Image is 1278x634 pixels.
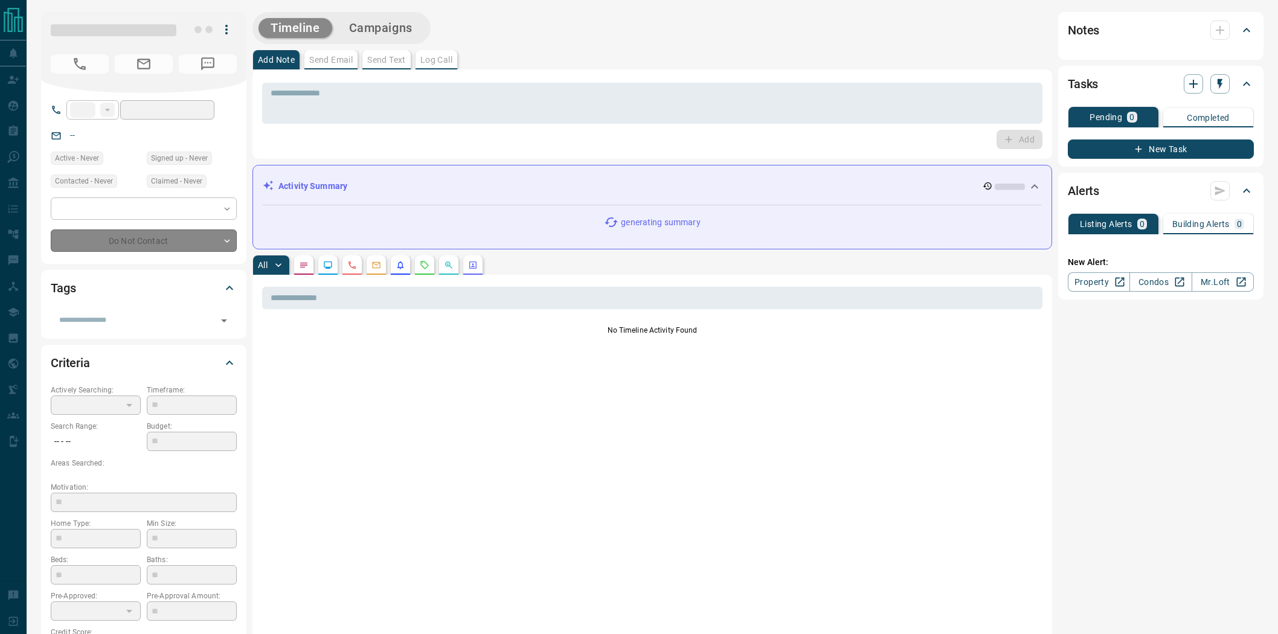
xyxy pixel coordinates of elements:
[1129,113,1134,121] p: 0
[1172,220,1230,228] p: Building Alerts
[179,54,237,74] span: No Number
[1068,176,1254,205] div: Alerts
[1068,272,1130,292] a: Property
[1192,272,1254,292] a: Mr.Loft
[51,229,237,252] div: Do Not Contact
[51,554,141,565] p: Beds:
[347,260,357,270] svg: Calls
[151,152,208,164] span: Signed up - Never
[1090,113,1122,121] p: Pending
[1068,69,1254,98] div: Tasks
[51,54,109,74] span: No Number
[1068,16,1254,45] div: Notes
[147,518,237,529] p: Min Size:
[1068,256,1254,269] p: New Alert:
[262,325,1042,336] p: No Timeline Activity Found
[299,260,309,270] svg: Notes
[51,353,90,373] h2: Criteria
[1140,220,1145,228] p: 0
[51,274,237,303] div: Tags
[147,591,237,601] p: Pre-Approval Amount:
[51,432,141,452] p: -- - --
[1080,220,1132,228] p: Listing Alerts
[216,312,233,329] button: Open
[55,175,113,187] span: Contacted - Never
[621,216,700,229] p: generating summary
[444,260,454,270] svg: Opportunities
[55,152,99,164] span: Active - Never
[1068,21,1099,40] h2: Notes
[51,458,237,469] p: Areas Searched:
[51,385,141,395] p: Actively Searching:
[151,175,202,187] span: Claimed - Never
[323,260,333,270] svg: Lead Browsing Activity
[1068,181,1099,200] h2: Alerts
[115,54,173,74] span: No Email
[70,130,75,140] a: --
[263,175,1042,197] div: Activity Summary
[258,18,332,38] button: Timeline
[420,260,429,270] svg: Requests
[1129,272,1192,292] a: Condos
[51,591,141,601] p: Pre-Approved:
[396,260,405,270] svg: Listing Alerts
[51,278,75,298] h2: Tags
[51,348,237,377] div: Criteria
[337,18,425,38] button: Campaigns
[371,260,381,270] svg: Emails
[51,518,141,529] p: Home Type:
[51,421,141,432] p: Search Range:
[258,56,295,64] p: Add Note
[1068,139,1254,159] button: New Task
[278,180,347,193] p: Activity Summary
[1187,114,1230,122] p: Completed
[258,261,268,269] p: All
[1237,220,1242,228] p: 0
[147,421,237,432] p: Budget:
[51,482,237,493] p: Motivation:
[147,554,237,565] p: Baths:
[1068,74,1098,94] h2: Tasks
[468,260,478,270] svg: Agent Actions
[147,385,237,395] p: Timeframe:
